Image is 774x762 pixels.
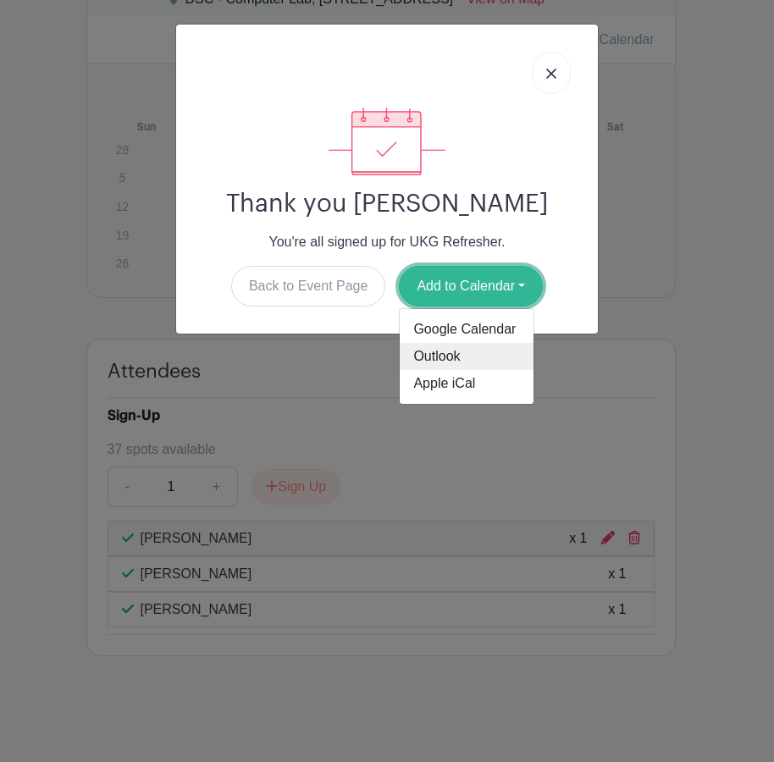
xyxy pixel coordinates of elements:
img: signup_complete-c468d5dda3e2740ee63a24cb0ba0d3ce5d8a4ecd24259e683200fb1569d990c8.svg [329,108,445,175]
p: You're all signed up for UKG Refresher. [190,232,584,252]
img: close_button-5f87c8562297e5c2d7936805f587ecaba9071eb48480494691a3f1689db116b3.svg [546,69,556,79]
h2: Thank you [PERSON_NAME] [190,189,584,218]
a: Back to Event Page [231,266,386,306]
a: Google Calendar [400,316,534,343]
button: Add to Calendar [399,266,543,306]
a: Outlook [400,343,534,370]
a: Apple iCal [400,370,534,397]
